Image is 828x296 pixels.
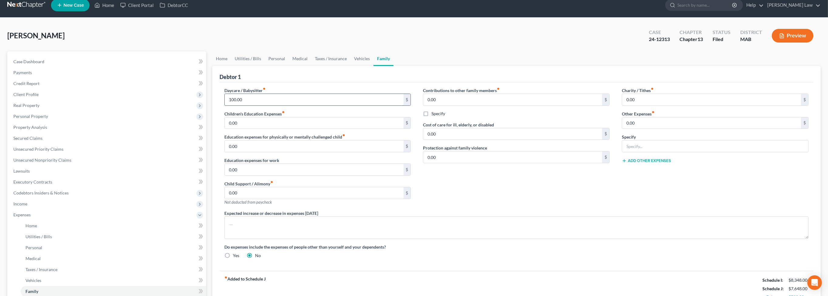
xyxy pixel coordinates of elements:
span: [PERSON_NAME] [7,31,65,40]
a: Medical [21,253,206,264]
span: Payments [13,70,32,75]
span: Medical [26,256,41,261]
div: Status [713,29,731,36]
div: Filed [713,36,731,43]
input: -- [225,117,404,129]
span: Personal [26,245,42,250]
div: MAB [740,36,762,43]
input: -- [225,187,404,199]
i: fiber_manual_record [497,87,500,90]
span: Unsecured Nonpriority Claims [13,157,71,163]
span: New Case [63,3,84,8]
a: Personal [21,242,206,253]
i: fiber_manual_record [270,181,273,184]
i: fiber_manual_record [263,87,266,90]
label: Daycare / Babysitter [224,87,266,94]
span: Property Analysis [13,125,47,130]
a: Home [212,51,231,66]
input: -- [622,94,801,105]
div: $ [404,117,411,129]
input: Specify... [622,140,808,152]
span: Real Property [13,103,39,108]
span: Home [26,223,37,228]
i: fiber_manual_record [342,134,345,137]
label: Protection against family violence [423,145,487,151]
a: Lawsuits [9,166,206,177]
span: Utilities / Bills [26,234,52,239]
div: $8,348.00 [789,277,809,283]
input: -- [622,117,801,129]
label: Specify [431,111,445,117]
div: District [740,29,762,36]
span: Executory Contracts [13,179,52,184]
span: Unsecured Priority Claims [13,146,63,152]
div: $ [602,151,609,163]
i: fiber_manual_record [652,111,655,114]
a: Personal [265,51,289,66]
a: Utilities / Bills [21,231,206,242]
i: fiber_manual_record [651,87,654,90]
div: Case [649,29,670,36]
span: Family [26,289,38,294]
strong: Schedule J: [762,286,784,291]
label: Yes [233,253,239,259]
label: Education expenses for physically or mentally challenged child [224,134,345,140]
label: Charity / Tithes [622,87,654,94]
label: Education expenses for work [224,157,279,163]
label: No [255,253,261,259]
span: Expenses [13,212,31,217]
a: Case Dashboard [9,56,206,67]
span: Codebtors Insiders & Notices [13,190,69,195]
a: Executory Contracts [9,177,206,188]
span: Lawsuits [13,168,30,174]
span: Vehicles [26,278,41,283]
a: Home [21,220,206,231]
a: Taxes / Insurance [21,264,206,275]
div: $ [404,94,411,105]
span: Client Profile [13,92,39,97]
label: Do expenses include the expenses of people other than yourself and your dependents? [224,244,809,250]
label: Contributions to other family members [423,87,500,94]
span: Credit Report [13,81,39,86]
input: -- [423,94,602,105]
div: Chapter [680,36,703,43]
div: Open Intercom Messenger [807,275,822,290]
a: Secured Claims [9,133,206,144]
input: -- [225,140,404,152]
div: $7,648.00 [789,286,809,292]
a: Family [373,51,394,66]
div: $ [404,164,411,175]
input: -- [423,151,602,163]
i: fiber_manual_record [224,276,227,279]
input: -- [225,94,404,105]
a: Utilities / Bills [231,51,265,66]
a: Taxes / Insurance [311,51,350,66]
a: Unsecured Nonpriority Claims [9,155,206,166]
a: Unsecured Priority Claims [9,144,206,155]
div: Debtor 1 [220,73,241,81]
div: Chapter [680,29,703,36]
div: 24-12313 [649,36,670,43]
label: Specify [622,134,636,140]
label: Cost of care for ill, elderly, or disabled [423,122,494,128]
input: -- [225,164,404,175]
label: Children's Education Expenses [224,111,285,117]
span: Case Dashboard [13,59,44,64]
div: $ [404,140,411,152]
span: Not deducted from paycheck [224,200,272,205]
input: -- [423,128,602,140]
button: Add Other Expenses [622,158,671,163]
div: $ [801,117,808,129]
label: Other Expenses [622,111,655,117]
span: Secured Claims [13,136,43,141]
div: $ [602,128,609,140]
a: Payments [9,67,206,78]
i: fiber_manual_record [282,111,285,114]
label: Expected increase or decrease in expenses [DATE] [224,210,318,216]
span: Taxes / Insurance [26,267,57,272]
span: Personal Property [13,114,48,119]
div: $ [801,94,808,105]
label: Child Support / Alimony [224,181,273,187]
div: $ [602,94,609,105]
button: Preview [772,29,813,43]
